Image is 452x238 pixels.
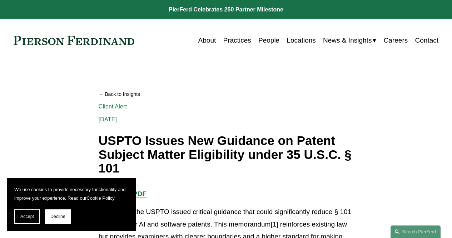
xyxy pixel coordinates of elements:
[99,190,146,198] a: Download PDF
[7,178,136,231] section: Cookie banner
[198,34,216,47] a: About
[20,214,34,219] span: Accept
[86,195,114,201] a: Cookie Policy
[45,209,71,224] button: Decline
[287,34,316,47] a: Locations
[50,214,65,219] span: Decline
[99,103,127,110] a: Client Alert
[223,34,251,47] a: Practices
[14,209,40,224] button: Accept
[14,185,129,202] p: We use cookies to provide necessary functionality and improve your experience. Read our .
[384,34,408,47] a: Careers
[323,34,372,47] span: News & Insights
[99,116,117,122] span: [DATE]
[415,34,439,47] a: Contact
[99,88,353,100] a: Back to Insights
[258,34,279,47] a: People
[391,225,441,238] a: Search this site
[99,134,353,175] h1: USPTO Issues New Guidance on Patent Subject Matter Eligibility under 35 U.S.C. § 101
[323,34,376,47] a: folder dropdown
